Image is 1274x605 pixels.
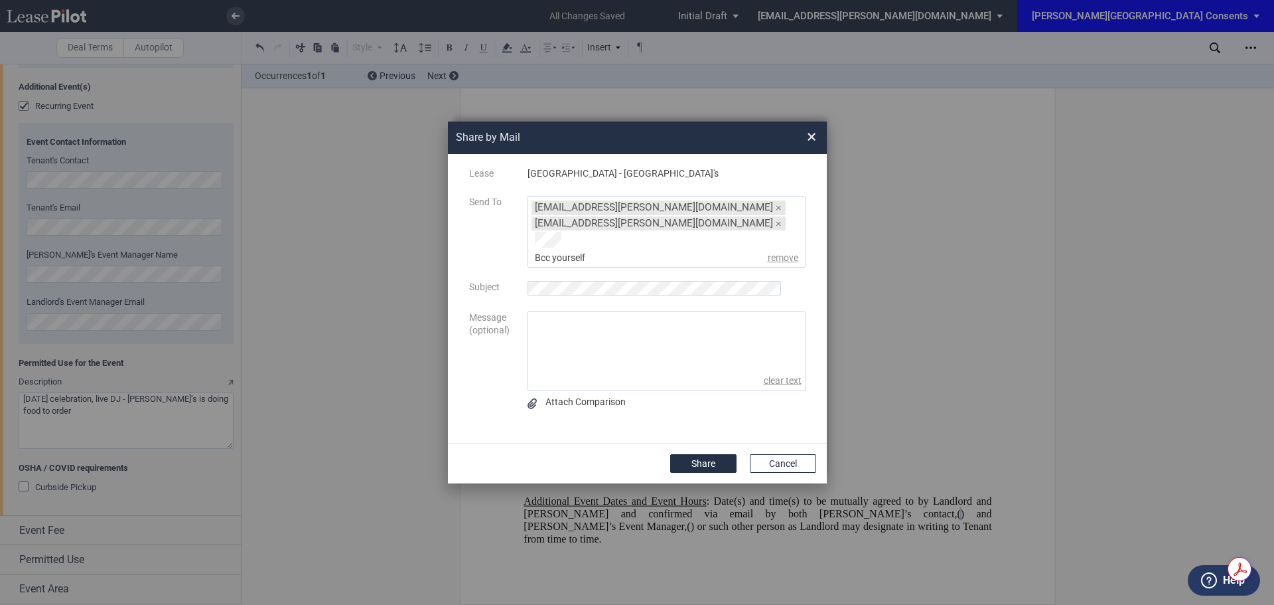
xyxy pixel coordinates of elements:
[764,375,802,388] span: clear text
[807,126,816,147] span: ×
[776,202,782,213] span: ×
[528,168,719,179] span: [GEOGRAPHIC_DATA] - [GEOGRAPHIC_DATA]'s
[535,217,773,229] span: [EMAIL_ADDRESS][PERSON_NAME][DOMAIN_NAME]
[535,252,806,265] div: Bcc yourself
[670,454,737,473] button: Share
[448,122,827,484] md-dialog: Share by ...
[469,282,500,292] span: Subject
[768,252,798,265] span: remove
[545,396,626,407] span: Attach Comparison
[469,312,510,336] span: Message (optional)
[776,218,782,229] span: ×
[1223,572,1245,589] label: Help
[750,454,816,473] button: Cancel
[535,201,773,213] span: [EMAIL_ADDRESS][PERSON_NAME][DOMAIN_NAME]
[528,312,805,371] textarea: message
[469,197,502,207] span: Send To
[528,391,806,414] div: Compare
[469,168,494,179] span: Lease
[528,281,781,296] input: Subject
[456,130,756,145] h2: Share by Mail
